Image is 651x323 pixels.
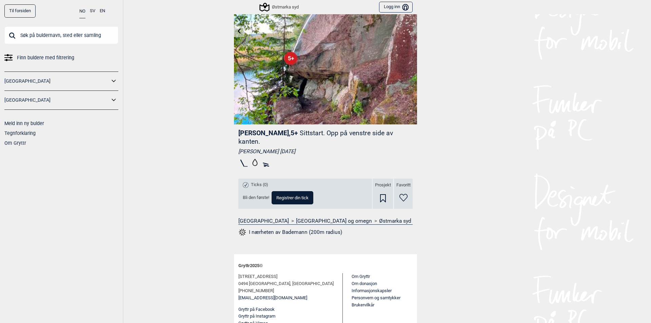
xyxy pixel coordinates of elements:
a: Om donasjon [352,281,377,286]
button: NO [79,4,85,18]
button: SV [90,4,95,18]
a: Østmarka syd [379,218,411,224]
span: 0494 [GEOGRAPHIC_DATA], [GEOGRAPHIC_DATA] [238,280,334,287]
button: Registrer din tick [272,191,313,204]
a: Finn buldere med filtrering [4,53,118,63]
div: Prosjekt [373,179,393,209]
span: [PERSON_NAME] , 5+ [238,129,298,137]
button: Gryttr på Instagram [238,313,275,320]
span: Finn buldere med filtrering [17,53,74,63]
span: Bli den første! [243,195,269,201]
div: [PERSON_NAME] [DATE] [238,148,413,155]
span: [PHONE_NUMBER] [238,287,274,295]
a: Personvern og samtykker [352,295,400,300]
span: Registrer din tick [276,196,309,200]
a: Brukervilkår [352,302,374,307]
a: [GEOGRAPHIC_DATA] og omegn [296,218,372,224]
a: Om Gryttr [352,274,370,279]
a: Til forsiden [4,4,36,18]
p: Sittstart. Opp på venstre side av kanten. [238,129,393,145]
a: [GEOGRAPHIC_DATA] [4,76,110,86]
button: I nærheten av Bademann (200m radius) [238,228,342,237]
a: Tegnforklaring [4,130,36,136]
a: Om Gryttr [4,140,26,146]
a: [GEOGRAPHIC_DATA] [238,218,289,224]
span: Ticks (0) [251,182,268,188]
div: Gryttr 2025 © [238,259,413,273]
nav: > > [238,218,413,224]
a: Meld inn ny bulder [4,121,44,126]
div: Østmarka syd [260,3,299,11]
a: Informasjonskapsler [352,288,392,293]
span: [STREET_ADDRESS] [238,273,277,280]
button: Logg inn [379,2,413,13]
button: EN [100,4,105,18]
a: [GEOGRAPHIC_DATA] [4,95,110,105]
button: Gryttr på Facebook [238,306,275,313]
input: Søk på buldernavn, sted eller samling [4,26,118,44]
span: Favoritt [396,182,411,188]
a: [EMAIL_ADDRESS][DOMAIN_NAME] [238,295,307,302]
